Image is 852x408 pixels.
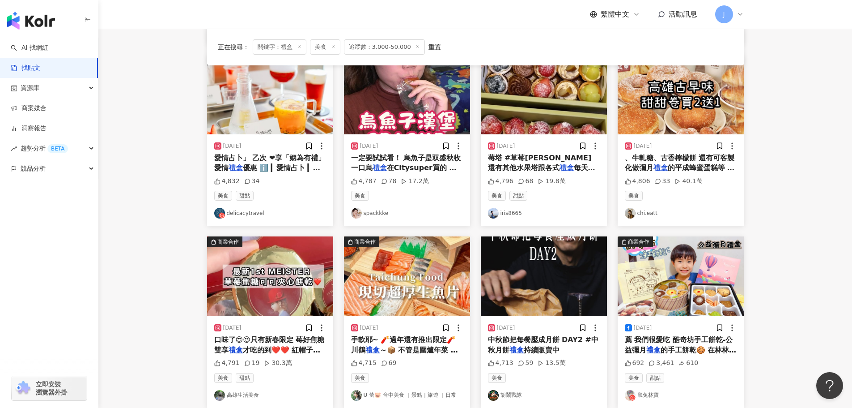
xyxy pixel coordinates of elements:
[11,104,47,113] a: 商案媒合
[625,177,650,186] div: 4,806
[625,346,737,364] span: 的手工餅乾🍪 在林林生日時， 還
[344,236,470,316] button: 商業合作
[365,346,380,354] mark: 禮盒
[497,142,515,150] div: [DATE]
[351,154,461,172] span: 一定要試試看！ 烏魚子是双盛秋收一口烏
[217,237,239,246] div: 商業合作
[488,359,513,368] div: 4,713
[214,359,240,368] div: 4,791
[497,324,515,332] div: [DATE]
[207,236,333,316] button: 商業合作
[351,208,463,219] a: KOL Avatarspackkke
[518,177,534,186] div: 68
[625,208,737,219] a: KOL Avatarchi.eatt
[229,163,243,172] mark: 禮盒
[214,390,225,401] img: KOL Avatar
[223,324,242,332] div: [DATE]
[236,191,254,201] span: 甜點
[214,154,326,172] span: 愛情占卜」 乙次 ❤享「姻為有禮」愛情
[214,335,325,354] span: 口味了😍😍只有新春限定 莓好焦糖雙享
[214,163,320,182] span: 優惠 ℹ️ ▎愛情占卜 ▎塔羅師愛
[207,55,333,134] img: post-image
[214,346,321,364] span: 才吃的到❤️❤️ 紅帽子快閃店 �
[488,163,595,182] span: 每天晚上7點開單 預約才不會撲空哦
[351,390,463,401] a: KOL AvatarU 蕾🐷 台中美食 ｜景點｜旅遊 ｜日常
[560,163,574,172] mark: 禮盒
[509,191,527,201] span: 甜點
[310,39,340,55] span: 美食
[634,324,652,332] div: [DATE]
[21,138,68,159] span: 趨勢分析
[7,12,55,30] img: logo
[351,335,456,354] span: 手軟耶~ 🧨過年還有推出限定🧨川鶴
[36,380,67,396] span: 立即安裝 瀏覽器外掛
[538,177,565,186] div: 19.8萬
[244,177,260,186] div: 34
[344,55,470,134] img: post-image
[11,124,47,133] a: 洞察報告
[351,177,377,186] div: 4,787
[481,55,607,134] img: post-image
[264,359,292,368] div: 30.3萬
[488,390,499,401] img: KOL Avatar
[214,177,240,186] div: 4,832
[214,373,232,383] span: 美食
[816,372,843,399] iframe: Help Scout Beacon - Open
[373,163,387,172] mark: 禮盒
[244,359,260,368] div: 19
[625,163,735,182] span: 的平成蜂蜜蛋糕等 老江除了明
[214,390,326,401] a: KOL Avatar高雄生活美食
[351,373,369,383] span: 美食
[428,43,441,51] div: 重置
[11,64,40,73] a: 找貼文
[360,324,378,332] div: [DATE]
[488,177,513,186] div: 4,796
[351,208,362,219] img: KOL Avatar
[488,154,592,172] span: 莓塔 #草莓[PERSON_NAME] 還有其他水果塔跟各式
[488,208,600,219] a: KOL Avatariris8665
[11,146,17,152] span: rise
[401,177,428,186] div: 17.2萬
[214,191,232,201] span: 美食
[488,373,506,383] span: 美食
[207,236,333,316] img: post-image
[628,237,649,246] div: 商業合作
[646,373,664,383] span: 甜點
[360,142,378,150] div: [DATE]
[723,9,725,19] span: J
[11,43,48,52] a: searchAI 找網紅
[649,359,674,368] div: 3,461
[344,39,425,55] span: 追蹤數：3,000-50,000
[223,142,242,150] div: [DATE]
[625,191,643,201] span: 美食
[214,208,225,219] img: KOL Avatar
[14,381,32,395] img: chrome extension
[524,346,560,354] span: 持續販賣中
[488,191,506,201] span: 美食
[625,359,644,368] div: 692
[625,373,643,383] span: 美食
[381,177,397,186] div: 78
[21,78,39,98] span: 資源庫
[618,55,744,134] button: 商業合作
[21,159,46,179] span: 競品分析
[618,55,744,134] img: post-image
[538,359,565,368] div: 13.5萬
[488,390,600,401] a: KOL Avatar胡鬧戰隊
[207,55,333,134] button: 商業合作
[481,236,607,316] img: post-image
[351,346,458,364] span: ～📦 不管是圍爐年菜 新年聚餐 烤
[678,359,698,368] div: 610
[653,163,668,172] mark: 禮盒
[625,390,636,401] img: KOL Avatar
[518,359,534,368] div: 59
[634,142,652,150] div: [DATE]
[646,346,661,354] mark: 禮盒
[618,236,744,316] button: 商業合作
[481,55,607,134] button: 商業合作
[625,390,737,401] a: KOL Avatar鼠兔林寶
[625,154,735,172] span: 、牛軋糖、古香檸檬餅 還有可客製化做彌月
[625,208,636,219] img: KOL Avatar
[236,373,254,383] span: 甜點
[12,376,87,400] a: chrome extension立即安裝 瀏覽器外掛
